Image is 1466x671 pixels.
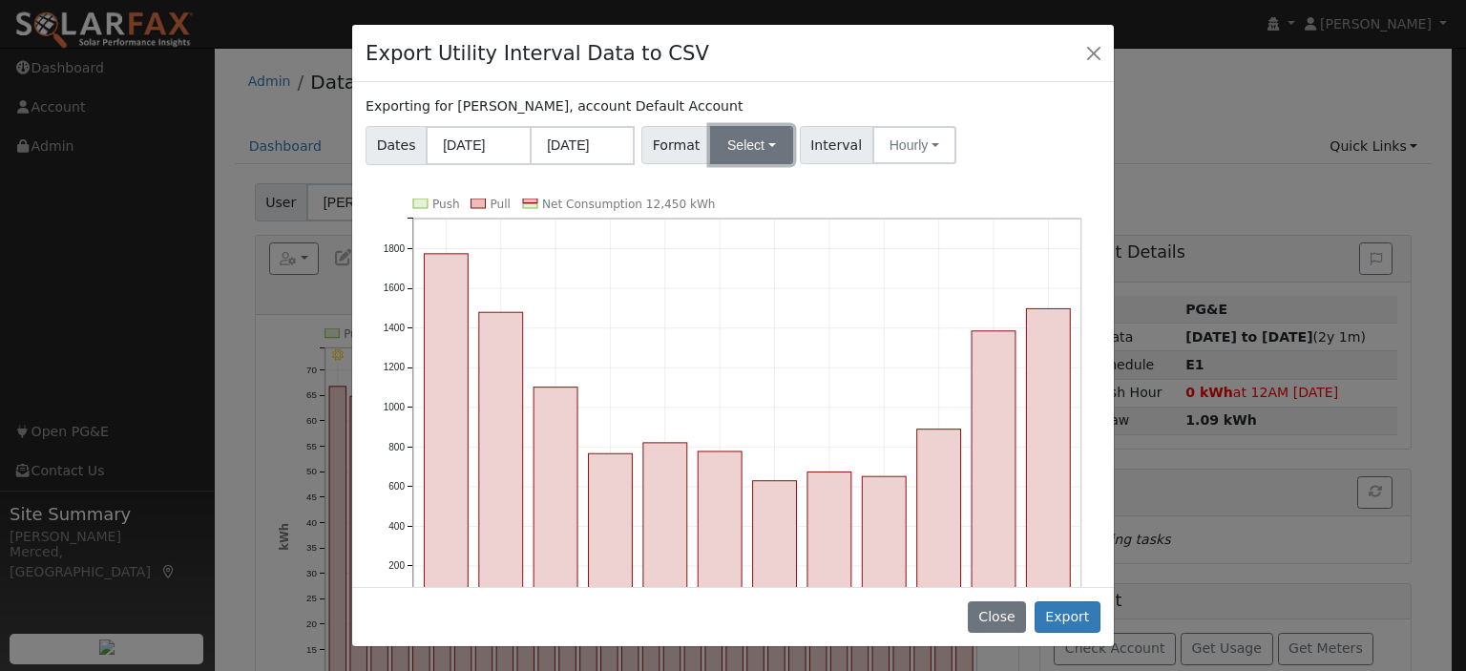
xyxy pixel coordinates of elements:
[384,362,406,372] text: 1200
[917,429,961,605] rect: onclick=""
[425,254,469,606] rect: onclick=""
[479,312,523,605] rect: onclick=""
[753,481,797,606] rect: onclick=""
[388,441,405,451] text: 800
[643,443,687,606] rect: onclick=""
[698,451,742,606] rect: onclick=""
[800,126,873,164] span: Interval
[366,96,743,116] label: Exporting for [PERSON_NAME], account Default Account
[807,472,851,605] rect: onclick=""
[710,126,793,164] button: Select
[968,601,1026,634] button: Close
[1080,39,1107,66] button: Close
[388,481,405,492] text: 600
[972,331,1016,606] rect: onclick=""
[862,476,906,605] rect: onclick=""
[1035,601,1100,634] button: Export
[589,453,633,605] rect: onclick=""
[534,387,577,605] rect: onclick=""
[388,560,405,571] text: 200
[491,198,511,211] text: Pull
[641,126,711,164] span: Format
[432,198,460,211] text: Push
[872,126,956,164] button: Hourly
[366,38,709,69] h4: Export Utility Interval Data to CSV
[384,402,406,412] text: 1000
[366,126,427,165] span: Dates
[384,323,406,333] text: 1400
[388,520,405,531] text: 400
[1027,308,1071,605] rect: onclick=""
[384,243,406,254] text: 1800
[384,283,406,293] text: 1600
[542,198,716,211] text: Net Consumption 12,450 kWh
